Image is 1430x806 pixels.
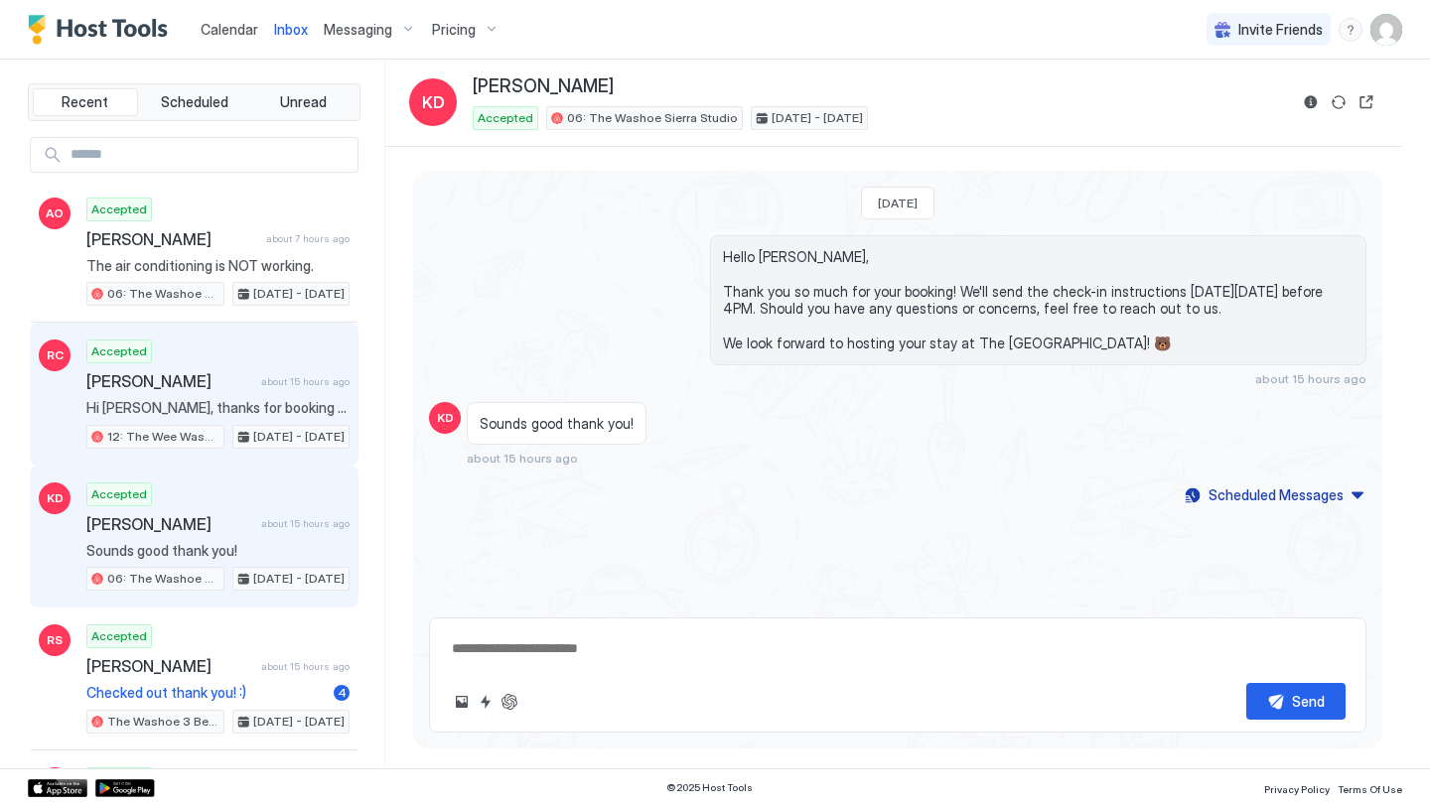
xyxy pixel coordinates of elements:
span: Privacy Policy [1264,783,1330,795]
span: [DATE] [878,196,918,210]
span: [PERSON_NAME] [86,514,253,534]
span: Messaging [324,21,392,39]
span: [DATE] - [DATE] [772,109,863,127]
span: 12: The Wee Washoe Pet-Friendly Studio [107,428,219,446]
span: Recent [62,93,108,111]
button: Scheduled [142,88,247,116]
span: Terms Of Use [1338,783,1402,795]
button: Unread [250,88,356,116]
button: Upload image [450,690,474,714]
span: Unread [280,93,327,111]
span: [PERSON_NAME] [473,75,614,98]
span: about 7 hours ago [266,232,350,245]
span: Accepted [91,342,147,360]
button: Scheduled Messages [1182,481,1366,508]
span: RS [47,631,63,649]
div: Send [1292,691,1325,712]
span: 06: The Washoe Sierra Studio [107,285,219,303]
span: 06: The Washoe Sierra Studio [567,109,738,127]
span: about 15 hours ago [261,517,350,530]
span: Inbox [274,21,308,38]
button: Recent [33,88,138,116]
a: Privacy Policy [1264,777,1330,798]
span: [DATE] - [DATE] [253,428,345,446]
span: [PERSON_NAME] [86,229,258,249]
button: Sync reservation [1327,90,1351,114]
a: App Store [28,779,87,797]
span: [PERSON_NAME] [86,371,253,391]
button: Send [1246,683,1346,720]
span: RC [47,346,64,364]
span: 4 [338,685,347,700]
span: Calendar [201,21,258,38]
div: Scheduled Messages [1209,484,1344,505]
span: Hello [PERSON_NAME], Thank you so much for your booking! We'll send the check-in instructions [DA... [723,248,1354,352]
span: Scheduled [161,93,228,111]
span: AO [46,204,64,222]
span: Accepted [478,109,533,127]
span: Pricing [432,21,476,39]
span: [PERSON_NAME] [86,656,253,676]
span: Accepted [91,201,147,218]
span: KD [422,90,445,114]
input: Input Field [63,138,357,172]
button: Quick reply [474,690,498,714]
span: KD [437,409,454,427]
span: © 2025 Host Tools [666,781,753,794]
span: Sounds good thank you! [86,542,350,560]
span: The air conditioning is NOT working. [86,257,350,275]
span: Invite Friends [1238,21,1323,39]
span: Checked out thank you! :) [86,684,326,702]
a: Google Play Store [95,779,155,797]
span: 06: The Washoe Sierra Studio [107,570,219,588]
div: tab-group [28,83,360,121]
span: [DATE] - [DATE] [253,570,345,588]
a: Inbox [274,19,308,40]
a: Host Tools Logo [28,15,177,45]
span: Accepted [91,627,147,645]
span: about 15 hours ago [467,451,578,466]
div: menu [1339,18,1362,42]
span: The Washoe 3 Bedroom Family Unit [107,713,219,731]
span: about 15 hours ago [261,660,350,673]
span: [DATE] - [DATE] [253,285,345,303]
span: Accepted [91,485,147,503]
a: Terms Of Use [1338,777,1402,798]
span: KD [47,489,64,507]
button: ChatGPT Auto Reply [498,690,521,714]
span: about 15 hours ago [1255,371,1366,386]
a: Calendar [201,19,258,40]
button: Open reservation [1355,90,1378,114]
span: Sounds good thank you! [480,415,634,433]
div: User profile [1370,14,1402,46]
span: about 15 hours ago [261,375,350,388]
span: [DATE] - [DATE] [253,713,345,731]
button: Reservation information [1299,90,1323,114]
span: Hi [PERSON_NAME], thanks for booking your stay with us! Details of your Booking: 📍 [STREET_ADDRES... [86,399,350,417]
